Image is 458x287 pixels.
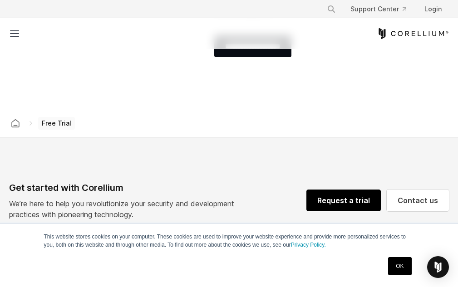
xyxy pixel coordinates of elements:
div: Navigation Menu [320,1,449,17]
a: Privacy Policy. [291,242,326,248]
a: Corellium home [7,117,24,130]
a: Support Center [343,1,414,17]
button: Search [323,1,340,17]
a: Request a trial [306,190,381,211]
a: Contact us [387,190,449,211]
p: We’re here to help you revolutionize your security and development practices with pioneering tech... [9,198,241,220]
a: Corellium Home [377,28,449,39]
div: Open Intercom Messenger [427,256,449,278]
a: OK [388,257,411,275]
span: Free Trial [38,117,75,130]
p: This website stores cookies on your computer. These cookies are used to improve your website expe... [44,233,414,249]
a: Login [417,1,449,17]
div: Get started with Corellium [9,181,241,195]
